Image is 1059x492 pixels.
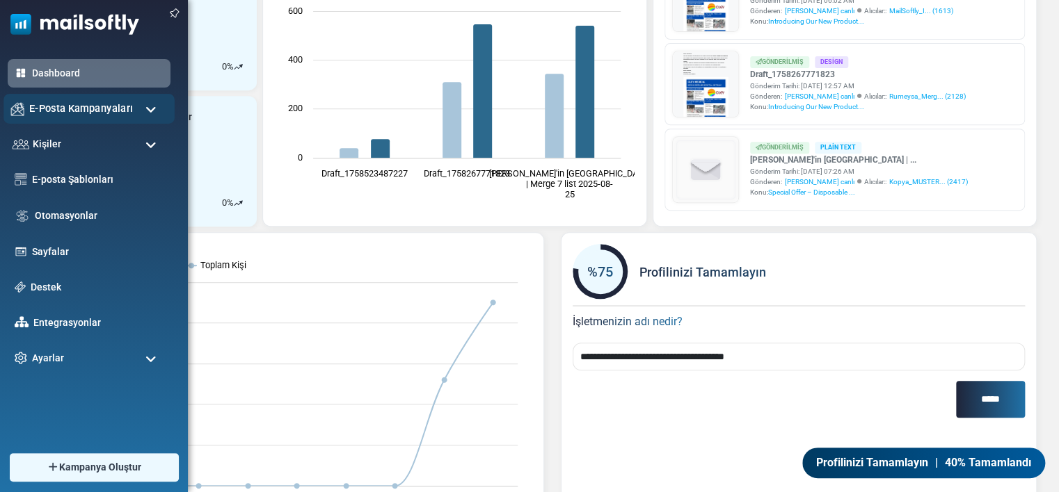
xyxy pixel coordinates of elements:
[750,68,966,81] a: Draft_1758267771823
[673,138,738,202] img: empty-draft-icon2.svg
[32,66,164,81] a: Dashboard
[815,142,861,154] div: Plain Text
[59,460,141,475] span: Kampanya Oluştur
[73,129,407,156] p: Best regards, Leyla CANLI
[750,16,953,26] div: Konu:
[750,187,968,197] div: Konu:
[889,177,968,187] a: Kopya_MUSTER... (2417)
[889,91,966,101] a: Rumeysa_Merg... (2128)
[222,60,227,74] p: 0
[15,173,27,186] img: email-templates-icon.svg
[768,188,855,196] span: Special Offer – Disposable ...
[750,101,966,112] div: Konu:
[73,7,407,21] p: Dear Partners
[946,454,1034,472] span: 40% Tamamlandı
[785,6,854,16] span: [PERSON_NAME] canlı
[813,454,928,472] span: Profilinizi Tamamlayın
[935,454,938,472] span: |
[73,75,407,102] p: You may find the catalog and product images attached for your review. Please feel free to contact...
[33,137,61,151] span: Kişiler
[15,281,26,293] img: support-icon.svg
[32,351,64,366] span: Ayarlar
[73,157,407,171] p: [PHONE_NUMBER]
[288,54,303,65] text: 400
[11,102,24,115] img: campaigns-icon.png
[750,56,809,68] div: Gönderilmiş
[222,196,227,210] p: 0
[298,152,303,163] text: 0
[489,168,651,199] text: [PERSON_NAME]'in [GEOGRAPHIC_DATA] | Merge 7 list 2025-08- 25
[750,81,966,91] div: Gönderim Tarihi: [DATE] 12:57 AM
[73,21,407,35] p: We are pleased to introduce our new product line at .
[768,17,864,25] span: Introducing Our New Product...
[73,34,407,75] p: Our papers are manufactured with high-quality standards while offering very competitive prices. W...
[321,168,408,179] text: Draft_1758523487227
[750,91,966,101] div: Gönderen: Alıcılar::
[889,6,953,16] a: MailSoftly_I... (1613)
[15,245,27,258] img: landing_pages.svg
[785,177,854,187] span: [PERSON_NAME] canlı
[573,306,683,330] label: İşletmenizin adı nedir?
[750,177,968,187] div: Gönderen: Alıcılar::
[29,101,133,116] span: E-Posta Kampanyaları
[200,260,246,270] text: Toplam Kişi
[32,245,164,259] a: Sayfalar
[222,196,243,210] div: %
[288,6,303,16] text: 600
[768,103,864,110] span: Introducing Our New Product...
[573,261,628,282] div: %75
[15,67,27,79] img: dashboard-icon-active.svg
[424,168,510,179] text: Draft_1758267771823
[750,142,809,154] div: Gönderilmiş
[73,102,407,129] p: We sincerely hope to strengthen our cooperation and wish you continued success.
[33,315,164,330] a: Entegrasyonlar
[296,22,400,33] strong: Oley Medical Products
[31,280,164,295] a: Destek
[799,447,1048,478] a: Profilinizi Tamamlayın | 40% Tamamlandı
[13,139,29,149] img: contacts-icon.svg
[750,6,953,16] div: Gönderen: Alıcılar::
[750,166,968,177] div: Gönderim Tarihi: [DATE] 07:26 AM
[785,91,854,101] span: [PERSON_NAME] canlı
[288,103,303,113] text: 200
[573,244,1026,300] div: Profilinizi Tamamlayın
[35,208,164,223] a: Otomasyonlar
[750,154,968,166] a: [PERSON_NAME]'in [GEOGRAPHIC_DATA] | ...
[15,352,27,364] img: settings-icon.svg
[15,208,30,224] img: workflow.svg
[815,56,848,68] div: Design
[32,172,164,187] a: E-posta Şablonları
[222,60,243,74] div: %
